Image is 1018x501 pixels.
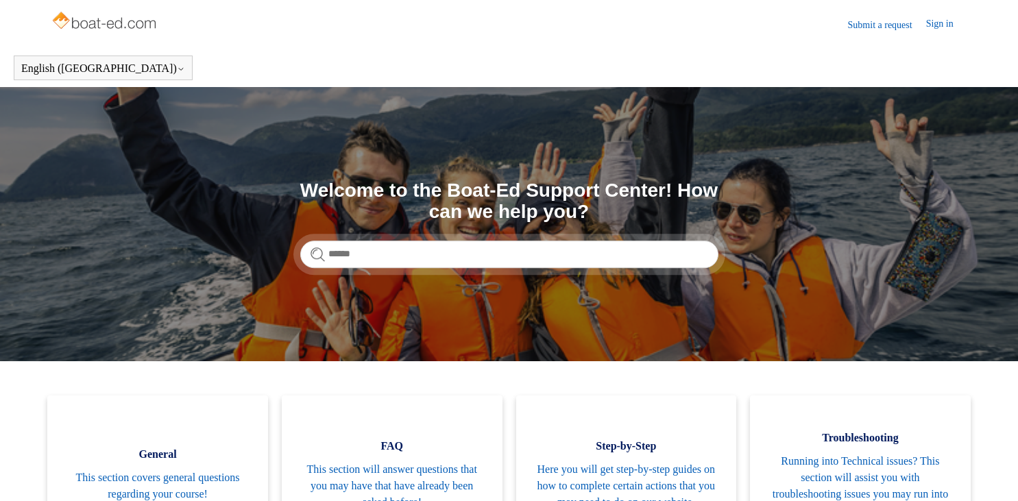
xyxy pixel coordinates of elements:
[972,455,1008,491] div: Live chat
[926,16,967,33] a: Sign in
[21,62,185,75] button: English ([GEOGRAPHIC_DATA])
[771,430,950,446] span: Troubleshooting
[300,180,718,223] h1: Welcome to the Boat-Ed Support Center! How can we help you?
[51,8,160,36] img: Boat-Ed Help Center home page
[300,241,718,268] input: Search
[848,18,926,32] a: Submit a request
[302,438,482,454] span: FAQ
[68,446,247,463] span: General
[537,438,716,454] span: Step-by-Step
